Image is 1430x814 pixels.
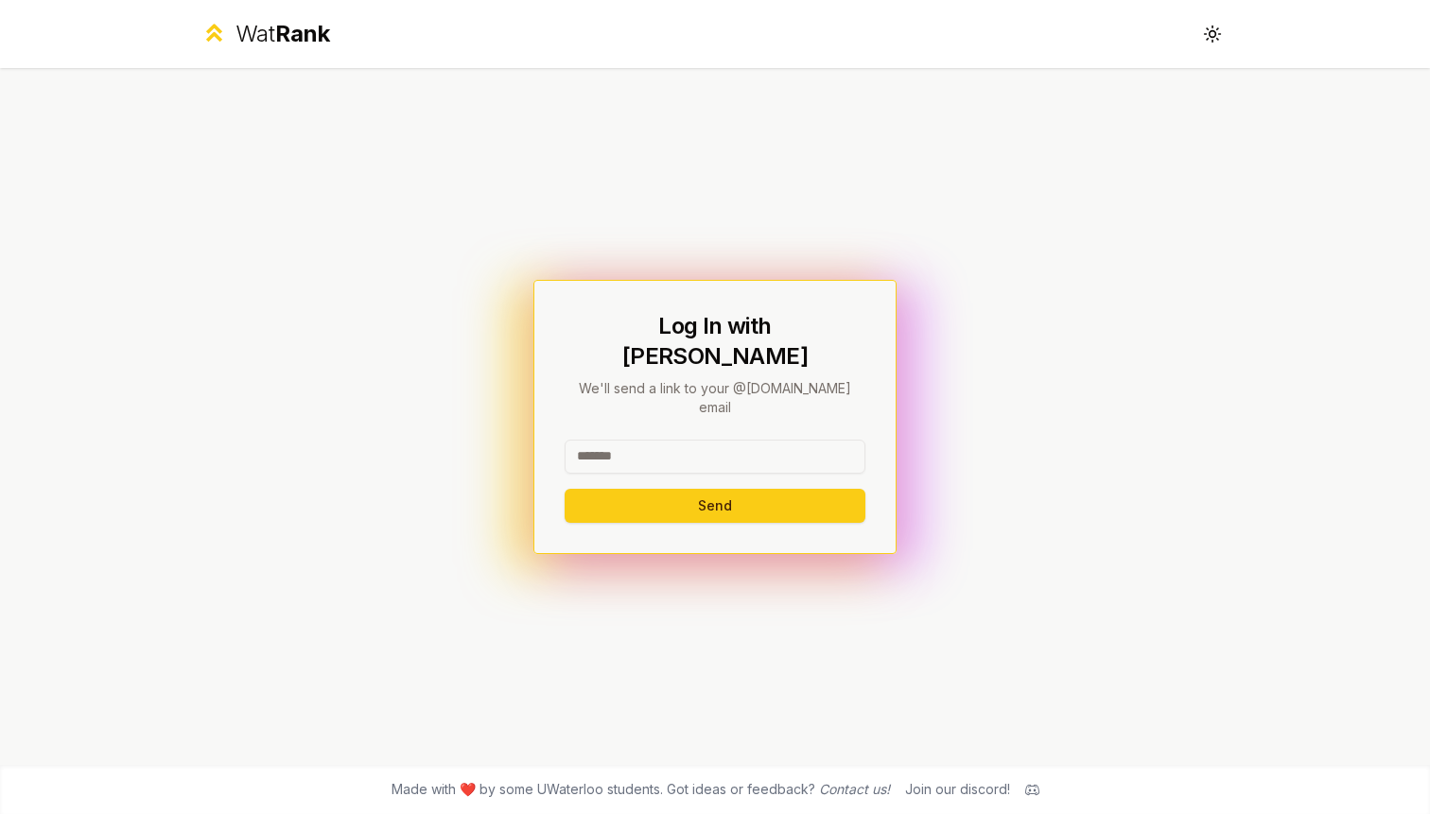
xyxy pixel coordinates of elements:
div: Join our discord! [905,780,1010,799]
button: Send [565,489,865,523]
a: WatRank [201,19,330,49]
p: We'll send a link to your @[DOMAIN_NAME] email [565,379,865,417]
h1: Log In with [PERSON_NAME] [565,311,865,372]
div: Wat [235,19,330,49]
span: Made with ❤️ by some UWaterloo students. Got ideas or feedback? [392,780,890,799]
span: Rank [275,20,330,47]
a: Contact us! [819,781,890,797]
